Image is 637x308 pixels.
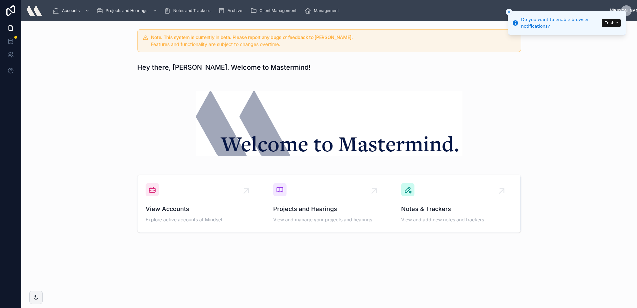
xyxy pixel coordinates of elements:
[151,35,515,40] h5: Note: This system is currently in beta. Please report any bugs or feedback to Andrew.
[62,8,80,13] span: Accounts
[196,91,462,156] img: 33613-Welcome.png
[162,5,215,17] a: Notes and Trackers
[401,204,512,214] span: Notes & Trackers
[94,5,161,17] a: Projects and Hearings
[47,3,610,18] div: scrollable content
[173,8,210,13] span: Notes and Trackers
[521,16,600,29] div: Do you want to enable browser notifications?
[106,8,147,13] span: Projects and Hearings
[273,204,384,214] span: Projects and Hearings
[27,5,42,16] img: App logo
[401,216,512,223] span: View and add new notes and trackers
[265,175,393,232] a: Projects and HearingsView and manage your projects and hearings
[273,216,384,223] span: View and manage your projects and hearings
[602,19,621,27] button: Enable
[248,5,301,17] a: Client Management
[260,8,297,13] span: Client Management
[146,216,257,223] span: Explore active accounts at Mindset
[393,175,521,232] a: Notes & TrackersView and add new notes and trackers
[303,5,343,17] a: Management
[314,8,339,13] span: Management
[137,63,311,72] h1: Hey there, [PERSON_NAME]. Welcome to Mastermind!
[228,8,242,13] span: Archive
[138,175,265,232] a: View AccountsExplore active accounts at Mindset
[51,5,93,17] a: Accounts
[506,9,512,15] button: Close toast
[216,5,247,17] a: Archive
[151,41,280,47] span: Features and functionality are subject to changes overtime.
[146,204,257,214] span: View Accounts
[151,41,515,48] div: Features and functionality are subject to changes overtime.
